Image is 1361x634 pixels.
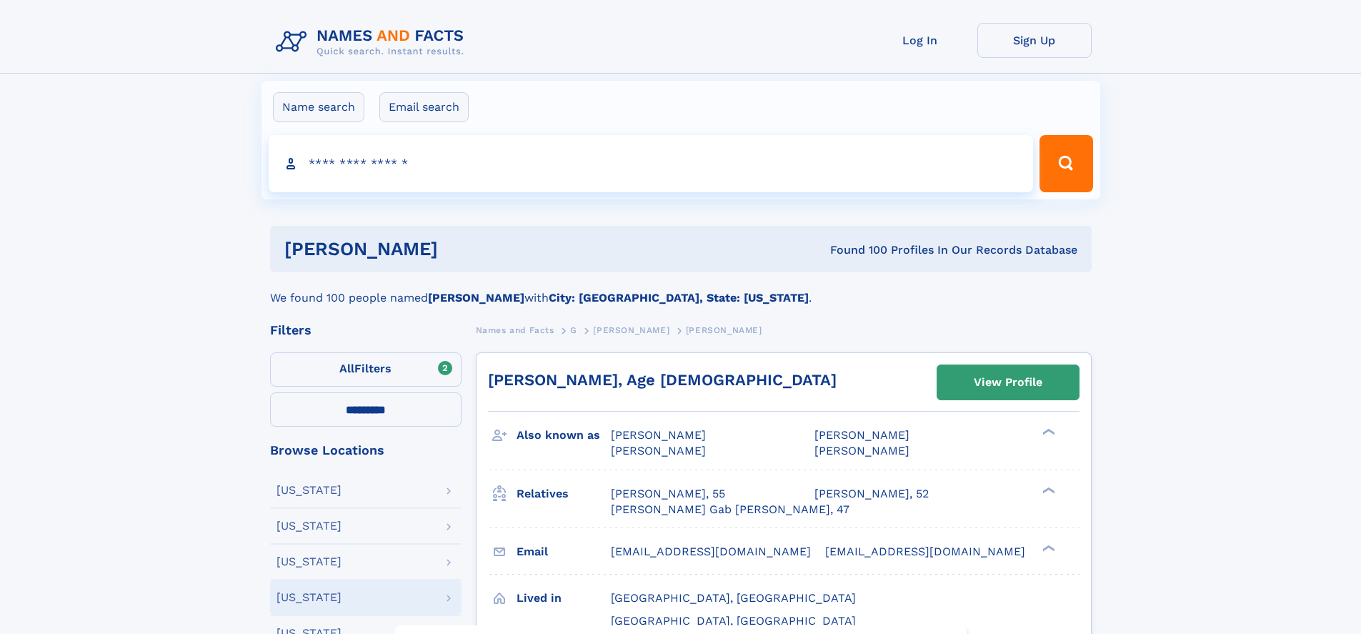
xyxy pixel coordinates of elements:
button: Search Button [1040,135,1092,192]
a: [PERSON_NAME] [593,321,669,339]
a: View Profile [937,365,1079,400]
span: [PERSON_NAME] [611,428,706,442]
a: [PERSON_NAME], 55 [611,486,725,502]
div: [US_STATE] [276,592,342,603]
div: [US_STATE] [276,485,342,496]
div: View Profile [974,366,1042,399]
a: Sign Up [977,23,1092,58]
label: Name search [273,92,364,122]
div: ❯ [1039,543,1056,553]
h3: Lived in [517,586,611,610]
span: [PERSON_NAME] [611,444,706,457]
span: [GEOGRAPHIC_DATA], [GEOGRAPHIC_DATA] [611,591,856,605]
a: [PERSON_NAME], 52 [814,486,929,502]
div: ❯ [1039,427,1056,437]
span: All [339,362,354,375]
a: [PERSON_NAME], Age [DEMOGRAPHIC_DATA] [488,371,837,389]
input: search input [269,135,1034,192]
span: [PERSON_NAME] [593,325,669,335]
a: [PERSON_NAME] Gab [PERSON_NAME], 47 [611,502,849,517]
div: [US_STATE] [276,556,342,568]
a: Names and Facts [476,321,554,339]
b: City: [GEOGRAPHIC_DATA], State: [US_STATE] [549,291,809,304]
div: Browse Locations [270,444,462,457]
span: [EMAIL_ADDRESS][DOMAIN_NAME] [611,545,811,558]
a: Log In [863,23,977,58]
div: We found 100 people named with . [270,272,1092,307]
a: G [570,321,577,339]
span: G [570,325,577,335]
h3: Email [517,540,611,564]
span: [PERSON_NAME] [814,444,909,457]
span: [EMAIL_ADDRESS][DOMAIN_NAME] [825,545,1025,558]
div: Found 100 Profiles In Our Records Database [634,242,1077,258]
h1: [PERSON_NAME] [284,240,634,258]
img: Logo Names and Facts [270,23,476,61]
span: [PERSON_NAME] [814,428,909,442]
label: Email search [379,92,469,122]
div: ❯ [1039,485,1056,495]
div: Filters [270,324,462,337]
div: [US_STATE] [276,520,342,532]
h3: Relatives [517,482,611,506]
span: [GEOGRAPHIC_DATA], [GEOGRAPHIC_DATA] [611,614,856,628]
label: Filters [270,352,462,387]
b: [PERSON_NAME] [428,291,524,304]
span: [PERSON_NAME] [686,325,762,335]
h3: Also known as [517,423,611,447]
